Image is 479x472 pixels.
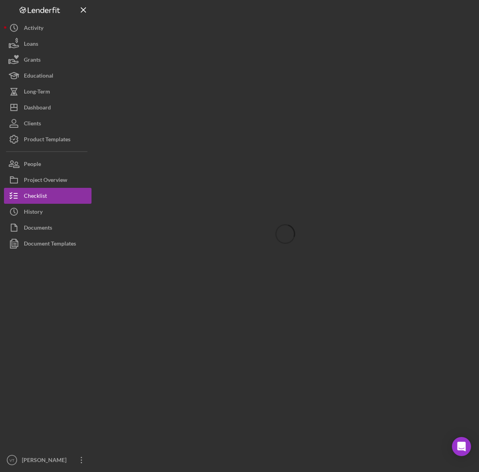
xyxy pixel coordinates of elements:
button: Activity [4,20,92,36]
div: Long-Term [24,84,50,101]
button: Clients [4,115,92,131]
div: Clients [24,115,41,133]
div: History [24,204,43,222]
div: [PERSON_NAME] [20,452,72,470]
button: People [4,156,92,172]
button: Educational [4,68,92,84]
button: Documents [4,220,92,236]
div: Documents [24,220,52,238]
div: Checklist [24,188,47,206]
div: People [24,156,41,174]
text: VT [10,458,14,462]
button: Document Templates [4,236,92,252]
div: Grants [24,52,41,70]
div: Project Overview [24,172,67,190]
button: Long-Term [4,84,92,99]
div: Educational [24,68,53,86]
div: Dashboard [24,99,51,117]
button: Checklist [4,188,92,204]
div: Loans [24,36,38,54]
div: Activity [24,20,43,38]
div: Open Intercom Messenger [452,437,471,456]
button: History [4,204,92,220]
button: Product Templates [4,131,92,147]
button: Grants [4,52,92,68]
button: VT[PERSON_NAME] [4,452,92,468]
div: Product Templates [24,131,70,149]
div: Document Templates [24,236,76,254]
button: Dashboard [4,99,92,115]
button: Loans [4,36,92,52]
button: Project Overview [4,172,92,188]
